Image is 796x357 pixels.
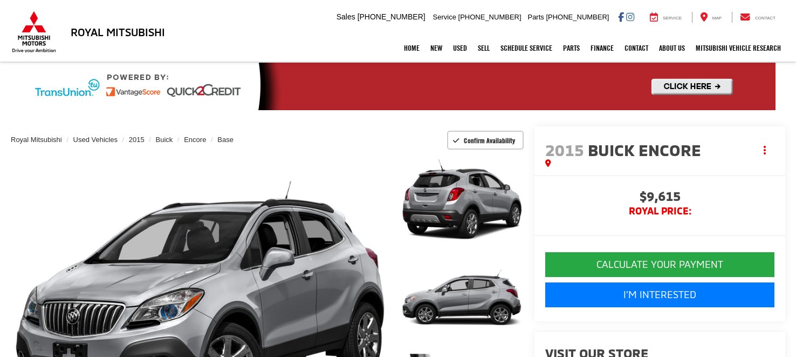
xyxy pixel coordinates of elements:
a: Finance [585,35,619,62]
a: Instagram: Click to visit our Instagram page [626,12,634,21]
img: 2015 Buick Encore Base [400,152,525,246]
a: Encore [184,136,206,144]
a: Schedule Service: Opens in a new tab [495,35,558,62]
a: Mitsubishi Vehicle Research [690,35,786,62]
a: Used [448,35,472,62]
span: Parts [527,13,544,21]
a: Sell [472,35,495,62]
span: Royal PRICE: [545,206,774,217]
button: CALCULATE YOUR PAYMENT [545,252,774,277]
span: Contact [755,16,776,21]
span: Confirm Availability [464,136,515,145]
span: Map [712,16,722,21]
a: Expand Photo 1 [401,153,524,245]
span: $9,615 [545,190,774,206]
img: Mitsubishi [10,11,58,53]
a: Contact [619,35,654,62]
span: Buick Encore [588,140,705,159]
a: Parts: Opens in a new tab [558,35,585,62]
span: [PHONE_NUMBER] [546,13,609,21]
a: Used Vehicles [73,136,118,144]
a: Expand Photo 2 [401,251,524,343]
img: Quick2Credit [20,63,776,110]
img: 2015 Buick Encore Base [400,250,525,344]
h3: Royal Mitsubishi [71,26,165,38]
span: 2015 [545,140,584,159]
a: About Us [654,35,690,62]
a: Contact [732,12,784,23]
button: Confirm Availability [447,131,524,150]
a: Buick [156,136,173,144]
a: New [425,35,448,62]
a: Home [399,35,425,62]
a: Map [692,12,730,23]
a: 2015 [129,136,145,144]
span: Sales [337,12,355,21]
a: I'm Interested [545,282,774,307]
a: Royal Mitsubishi [11,136,62,144]
a: Base [217,136,234,144]
a: Service [642,12,690,23]
span: [PHONE_NUMBER] [358,12,426,21]
a: Facebook: Click to visit our Facebook page [618,12,624,21]
button: Actions [756,140,774,159]
span: Service [663,16,682,21]
span: dropdown dots [764,146,766,154]
span: [PHONE_NUMBER] [458,13,521,21]
span: Service [433,13,456,21]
